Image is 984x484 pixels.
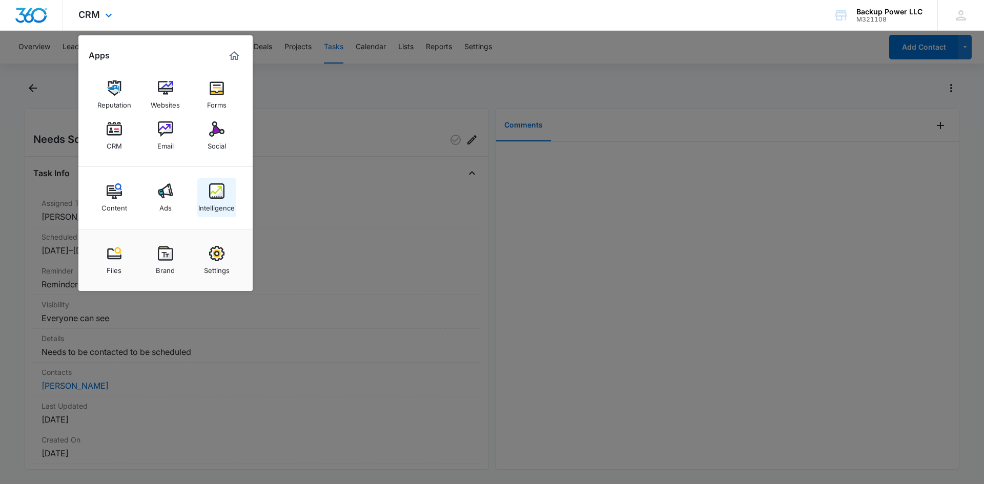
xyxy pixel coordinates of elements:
[97,96,131,109] div: Reputation
[856,8,922,16] div: account name
[204,261,230,275] div: Settings
[198,199,235,212] div: Intelligence
[157,137,174,150] div: Email
[197,116,236,155] a: Social
[95,116,134,155] a: CRM
[107,261,121,275] div: Files
[197,241,236,280] a: Settings
[159,199,172,212] div: Ads
[146,116,185,155] a: Email
[197,75,236,114] a: Forms
[101,199,127,212] div: Content
[95,75,134,114] a: Reputation
[107,137,122,150] div: CRM
[207,96,227,109] div: Forms
[151,96,180,109] div: Websites
[226,48,242,64] a: Marketing 360® Dashboard
[146,75,185,114] a: Websites
[197,178,236,217] a: Intelligence
[95,178,134,217] a: Content
[146,241,185,280] a: Brand
[95,241,134,280] a: Files
[856,16,922,23] div: account id
[208,137,226,150] div: Social
[156,261,175,275] div: Brand
[146,178,185,217] a: Ads
[89,51,110,60] h2: Apps
[78,9,100,20] span: CRM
